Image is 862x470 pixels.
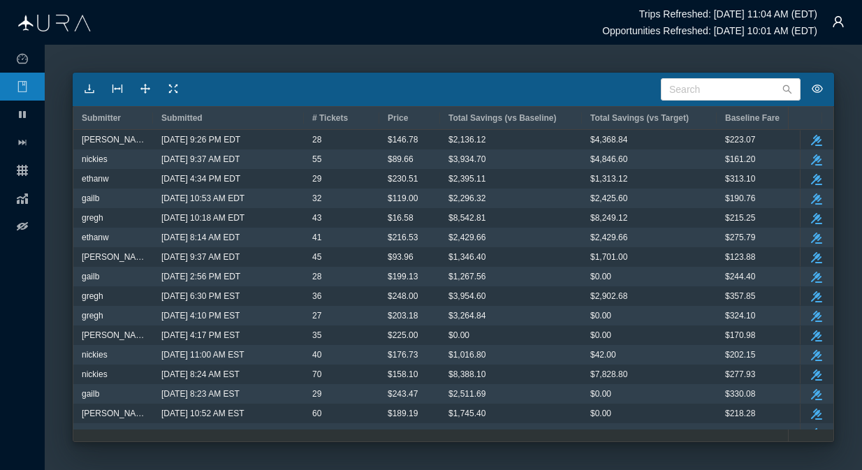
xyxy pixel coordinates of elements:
[448,170,485,188] span: $2,395.11
[18,15,91,31] img: Aura Logo
[725,131,755,149] span: $223.07
[725,404,755,423] span: $218.28
[312,189,321,207] span: 32
[312,404,321,423] span: 60
[312,131,321,149] span: 28
[312,385,321,403] span: 29
[388,267,418,286] span: $199.13
[590,170,627,188] span: $1,313.12
[388,131,418,149] span: $146.78
[161,307,240,325] span: [DATE] 4:10 PM EST
[161,267,240,286] span: [DATE] 2:56 PM EDT
[161,150,240,168] span: [DATE] 9:37 AM EDT
[82,404,145,423] span: [PERSON_NAME]
[161,385,240,403] span: [DATE] 8:23 AM EST
[590,209,627,227] span: $8,249.12
[82,307,103,325] span: gregh
[725,189,755,207] span: $190.76
[590,424,620,442] span: $705.25
[388,346,418,364] span: $176.73
[161,287,240,305] span: [DATE] 6:30 PM EST
[590,267,611,286] span: $0.00
[448,307,485,325] span: $3,264.84
[161,424,240,442] span: [DATE] 8:27 AM EST
[161,189,244,207] span: [DATE] 10:53 AM EDT
[388,248,414,266] span: $93.96
[17,53,28,64] i: icon: dashboard
[448,326,469,344] span: $0.00
[78,78,101,101] button: icon: download
[82,385,99,403] span: gailb
[725,267,755,286] span: $244.40
[312,209,321,227] span: 43
[162,78,184,101] button: icon: fullscreen
[82,150,108,168] span: nickies
[388,189,418,207] span: $119.00
[312,287,321,305] span: 36
[17,137,28,148] i: icon: fast-forward
[82,424,99,442] span: gailb
[82,170,109,188] span: ethanw
[134,78,156,101] button: icon: drag
[725,150,755,168] span: $161.20
[388,209,414,227] span: $16.58
[312,424,321,442] span: 31
[806,78,828,101] button: icon: eye
[725,424,755,442] span: $211.83
[388,404,418,423] span: $189.19
[448,248,485,266] span: $1,346.40
[161,248,240,266] span: [DATE] 9:37 AM EDT
[161,209,244,227] span: [DATE] 10:18 AM EDT
[590,131,627,149] span: $4,368.84
[448,404,485,423] span: $1,745.40
[590,385,611,403] span: $0.00
[725,170,755,188] span: $313.10
[590,228,627,247] span: $2,429.66
[388,365,418,383] span: $158.10
[725,113,780,123] span: Baseline Fare
[448,424,485,442] span: $1,901.85
[725,248,755,266] span: $123.88
[312,267,321,286] span: 28
[725,287,755,305] span: $357.85
[312,346,321,364] span: 40
[590,287,627,305] span: $2,902.68
[388,326,418,344] span: $225.00
[725,307,755,325] span: $324.10
[161,346,244,364] span: [DATE] 11:00 AM EST
[824,8,852,36] button: icon: user
[448,287,485,305] span: $3,954.60
[312,150,321,168] span: 55
[17,81,28,92] i: icon: book
[312,170,321,188] span: 29
[82,326,145,344] span: [PERSON_NAME]
[312,326,321,344] span: 35
[82,365,108,383] span: nickies
[725,326,755,344] span: $170.98
[590,307,611,325] span: $0.00
[388,170,418,188] span: $230.51
[448,189,485,207] span: $2,296.32
[82,209,103,227] span: gregh
[725,346,755,364] span: $202.15
[639,8,817,20] h6: Trips Refreshed: [DATE] 11:04 AM (EDT)
[312,113,348,123] span: # Tickets
[448,150,485,168] span: $3,934.70
[725,385,755,403] span: $330.08
[388,307,418,325] span: $203.18
[312,228,321,247] span: 41
[82,248,145,266] span: [PERSON_NAME]
[602,25,817,36] h6: Opportunities Refreshed: [DATE] 10:01 AM (EDT)
[388,287,418,305] span: $248.00
[590,326,611,344] span: $0.00
[82,287,103,305] span: gregh
[388,385,418,403] span: $243.47
[82,267,99,286] span: gailb
[448,267,485,286] span: $1,267.56
[388,424,418,442] span: $150.48
[725,209,755,227] span: $215.25
[590,150,627,168] span: $4,846.60
[590,248,627,266] span: $1,701.00
[448,209,485,227] span: $8,542.81
[590,404,611,423] span: $0.00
